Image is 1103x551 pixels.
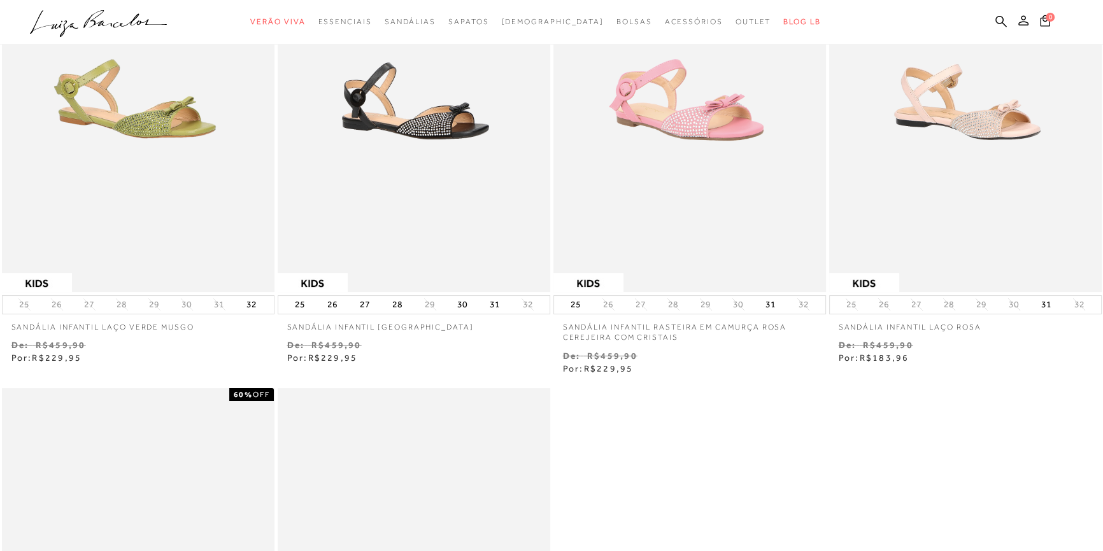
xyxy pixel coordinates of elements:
[448,17,488,26] span: Sapatos
[356,296,374,314] button: 27
[250,10,305,34] a: categoryNavScreenReaderText
[291,296,309,314] button: 25
[829,314,1102,333] a: SANDÁLIA INFANTIL LAÇO ROSA
[210,298,228,310] button: 31
[1005,298,1023,310] button: 30
[863,340,913,350] small: R$459,90
[843,298,860,310] button: 25
[36,340,86,350] small: R$459,90
[80,298,98,310] button: 27
[243,296,260,314] button: 32
[1037,296,1055,314] button: 31
[665,10,723,34] a: categoryNavScreenReaderText
[583,363,633,373] span: R$229,95
[829,273,899,292] img: selo_estatico.jpg
[2,314,274,333] a: SANDÁLIA INFANTIL LAÇO VERDE MUSGO
[1070,298,1088,310] button: 32
[665,17,723,26] span: Acessórios
[311,340,362,350] small: R$459,90
[762,296,779,314] button: 31
[859,352,909,363] span: R$183,96
[940,298,958,310] button: 28
[318,17,371,26] span: Essenciais
[388,296,406,314] button: 28
[48,298,66,310] button: 26
[664,298,682,310] button: 28
[448,10,488,34] a: categoryNavScreenReaderText
[421,298,439,310] button: 29
[599,298,617,310] button: 26
[385,10,436,34] a: categoryNavScreenReaderText
[11,352,82,363] span: Por:
[308,352,357,363] span: R$229,95
[15,298,33,310] button: 25
[839,340,857,350] small: De:
[250,17,305,26] span: Verão Viva
[587,351,637,361] small: R$459,90
[501,10,604,34] a: noSubCategoriesText
[1046,13,1055,22] span: 0
[486,296,504,314] button: 31
[783,10,820,34] a: BLOG LB
[385,17,436,26] span: Sandálias
[783,17,820,26] span: BLOG LB
[875,298,893,310] button: 26
[697,298,715,310] button: 29
[518,298,536,310] button: 32
[736,17,771,26] span: Outlet
[632,298,650,310] button: 27
[1036,14,1054,31] button: 0
[32,352,82,363] span: R$229,95
[563,351,581,361] small: De:
[972,298,990,310] button: 29
[318,10,371,34] a: categoryNavScreenReaderText
[616,17,652,26] span: Bolsas
[278,273,348,292] img: selo_estatico.jpg
[553,273,623,292] img: selo_estatico.jpg
[501,17,604,26] span: [DEMOGRAPHIC_DATA]
[11,340,29,350] small: De:
[616,10,652,34] a: categoryNavScreenReaderText
[278,314,550,333] a: SANDÁLIA INFANTIL [GEOGRAPHIC_DATA]
[563,363,634,373] span: Por:
[794,298,812,310] button: 32
[145,298,163,310] button: 29
[113,298,131,310] button: 28
[2,273,72,292] img: selo_estatico.jpg
[178,298,196,310] button: 30
[287,352,358,363] span: Por:
[253,390,270,399] span: OFF
[324,296,341,314] button: 26
[839,352,909,363] span: Por:
[233,390,253,399] strong: 60%
[553,314,826,344] a: SANDÁLIA INFANTIL RASTEIRA EM CAMURÇA ROSA CEREJEIRA COM CRISTAIS
[729,298,747,310] button: 30
[287,340,305,350] small: De:
[907,298,925,310] button: 27
[567,296,585,314] button: 25
[736,10,771,34] a: categoryNavScreenReaderText
[453,296,471,314] button: 30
